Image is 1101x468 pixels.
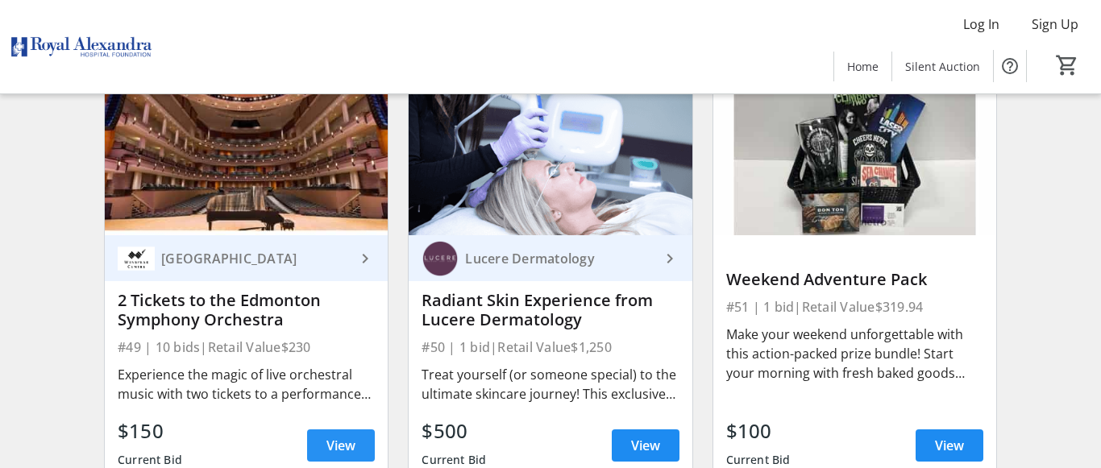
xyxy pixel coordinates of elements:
[847,58,879,75] span: Home
[892,52,993,81] a: Silent Auction
[118,240,155,277] img: Winspear Centre
[155,251,355,267] div: [GEOGRAPHIC_DATA]
[459,251,659,267] div: Lucere Dermatology
[422,416,486,445] div: $500
[422,291,679,329] div: Radiant Skin Experience from Lucere Dermatology
[118,291,375,329] div: 2 Tickets to the Edmonton Symphony Orchestra
[660,249,679,268] mat-icon: keyboard_arrow_right
[355,249,375,268] mat-icon: keyboard_arrow_right
[10,6,153,87] img: Royal Alexandra Hospital Foundation's Logo
[118,365,375,404] div: Experience the magic of live orchestral music with two tickets to a performance by the Edmonton S...
[905,58,980,75] span: Silent Auction
[963,14,999,34] span: Log In
[612,429,679,462] a: View
[726,416,791,445] div: $100
[307,429,375,462] a: View
[409,77,692,236] img: Radiant Skin Experience from Lucere Dermatology
[713,77,996,236] img: Weekend Adventure Pack
[422,336,679,358] div: #50 | 1 bid | Retail Value $1,250
[409,235,692,281] a: Lucere DermatologyLucere Dermatology
[1032,14,1078,34] span: Sign Up
[834,52,891,81] a: Home
[950,11,1012,37] button: Log In
[118,416,182,445] div: $150
[118,336,375,358] div: #49 | 10 bids | Retail Value $230
[631,436,660,455] span: View
[105,77,388,236] img: 2 Tickets to the Edmonton Symphony Orchestra
[994,50,1026,82] button: Help
[422,240,459,277] img: Lucere Dermatology
[726,325,983,383] div: Make your weekend unforgettable with this action-packed prize bundle! Start your morning with fre...
[935,436,964,455] span: View
[1053,51,1082,80] button: Cart
[916,429,983,462] a: View
[326,436,355,455] span: View
[726,296,983,318] div: #51 | 1 bid | Retail Value $319.94
[422,365,679,404] div: Treat yourself (or someone special) to the ultimate skincare journey! This exclusive package incl...
[1019,11,1091,37] button: Sign Up
[726,270,983,289] div: Weekend Adventure Pack
[105,235,388,281] a: Winspear Centre[GEOGRAPHIC_DATA]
